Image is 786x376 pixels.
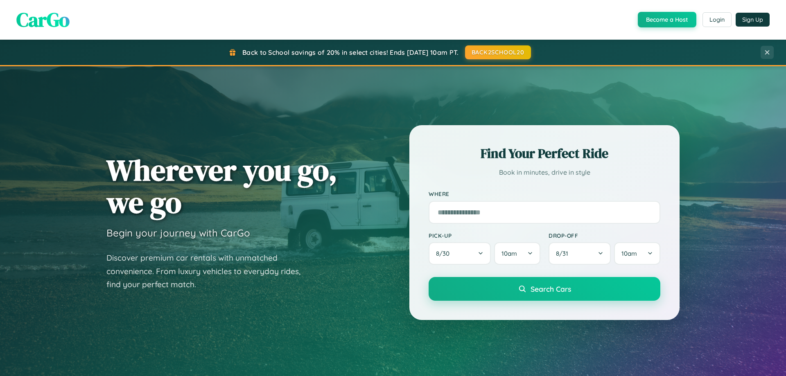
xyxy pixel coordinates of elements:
span: 10am [501,250,517,257]
button: Search Cars [429,277,660,301]
button: Become a Host [638,12,696,27]
label: Pick-up [429,232,540,239]
span: Back to School savings of 20% in select cities! Ends [DATE] 10am PT. [242,48,458,56]
label: Where [429,191,660,198]
span: 8 / 31 [556,250,572,257]
button: 8/30 [429,242,491,265]
span: CarGo [16,6,70,33]
button: BACK2SCHOOL20 [465,45,531,59]
button: 8/31 [549,242,611,265]
button: Sign Up [736,13,770,27]
h3: Begin your journey with CarGo [106,227,250,239]
p: Book in minutes, drive in style [429,167,660,178]
button: Login [702,12,732,27]
h2: Find Your Perfect Ride [429,144,660,162]
span: 8 / 30 [436,250,454,257]
span: 10am [621,250,637,257]
h1: Wherever you go, we go [106,154,337,218]
label: Drop-off [549,232,660,239]
p: Discover premium car rentals with unmatched convenience. From luxury vehicles to everyday rides, ... [106,251,311,291]
button: 10am [494,242,540,265]
span: Search Cars [531,284,571,293]
button: 10am [614,242,660,265]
